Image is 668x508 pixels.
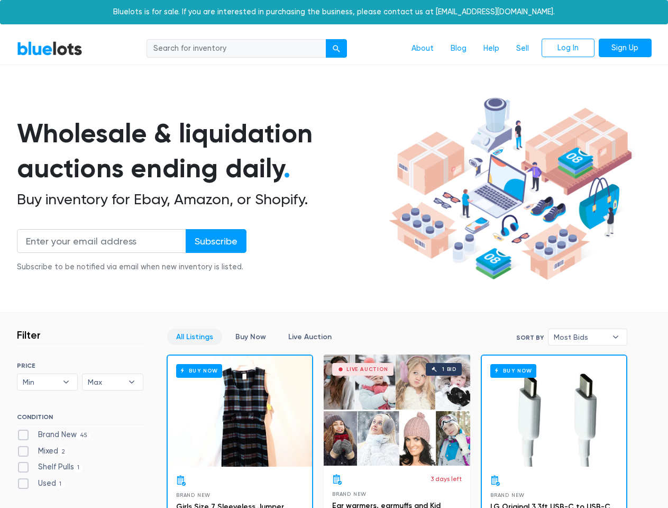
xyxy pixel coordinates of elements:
div: 1 bid [442,367,456,372]
label: Used [17,478,65,489]
span: Brand New [490,492,525,498]
b: ▾ [605,329,627,345]
span: Max [88,374,123,390]
span: 45 [77,431,91,440]
span: 1 [74,464,83,473]
img: hero-ee84e7d0318cb26816c560f6b4441b76977f77a177738b4e94f68c95b2b83dbb.png [385,93,636,285]
h6: CONDITION [17,413,143,425]
a: Live Auction 1 bid [324,355,470,466]
input: Search for inventory [147,39,326,58]
a: Buy Now [482,356,626,467]
span: Brand New [176,492,211,498]
a: BlueLots [17,41,83,56]
a: Buy Now [168,356,312,467]
label: Brand New [17,429,91,441]
h6: Buy Now [490,364,536,377]
a: Sell [508,39,537,59]
label: Shelf Pulls [17,461,83,473]
b: ▾ [55,374,77,390]
a: All Listings [167,329,222,345]
span: Most Bids [554,329,607,345]
a: Sign Up [599,39,652,58]
h1: Wholesale & liquidation auctions ending daily [17,116,385,186]
span: 1 [56,480,65,488]
h2: Buy inventory for Ebay, Amazon, or Shopify. [17,190,385,208]
h6: Buy Now [176,364,222,377]
input: Enter your email address [17,229,186,253]
a: Buy Now [226,329,275,345]
a: About [403,39,442,59]
a: Help [475,39,508,59]
div: Subscribe to be notified via email when new inventory is listed. [17,261,246,273]
span: Min [23,374,58,390]
h3: Filter [17,329,41,341]
b: ▾ [121,374,143,390]
span: 2 [58,448,69,456]
label: Mixed [17,446,69,457]
a: Blog [442,39,475,59]
span: . [283,152,290,184]
div: Live Auction [346,367,388,372]
input: Subscribe [186,229,246,253]
h6: PRICE [17,362,143,369]
a: Live Auction [279,329,341,345]
label: Sort By [516,333,544,342]
span: Brand New [332,491,367,497]
p: 3 days left [431,474,462,484]
a: Log In [542,39,594,58]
